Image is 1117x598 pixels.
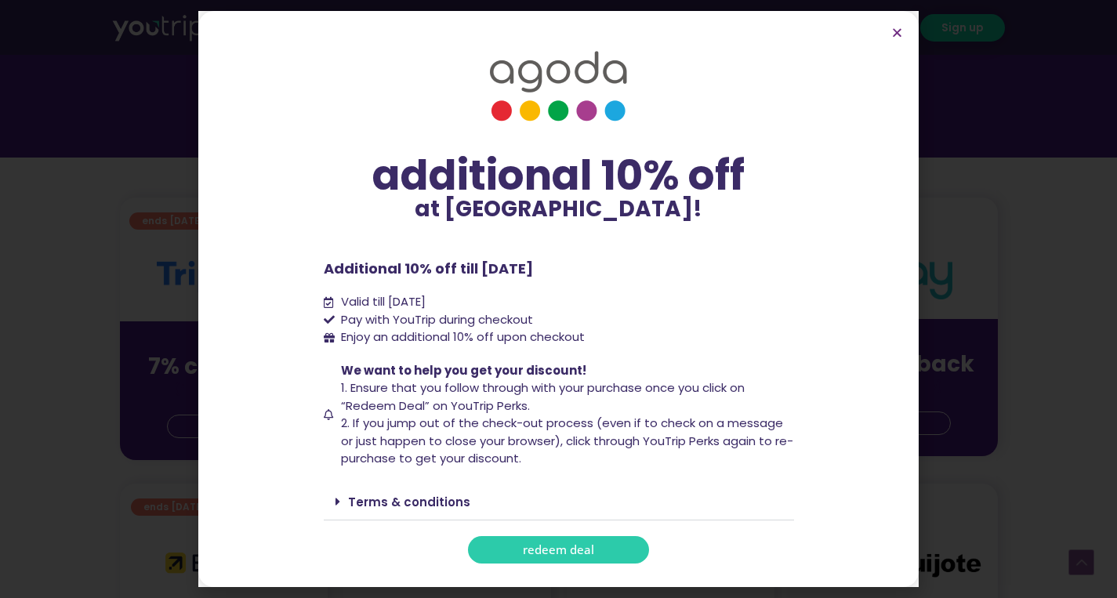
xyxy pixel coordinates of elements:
span: Pay with YouTrip during checkout [337,311,533,329]
div: additional 10% off [324,153,794,198]
span: Valid till [DATE] [337,293,426,311]
p: Additional 10% off till [DATE] [324,258,794,279]
span: 2. If you jump out of the check-out process (even if to check on a message or just happen to clos... [341,415,793,466]
span: redeem deal [523,544,594,556]
a: redeem deal [468,536,649,564]
a: Terms & conditions [348,494,470,510]
span: 1. Ensure that you follow through with your purchase once you click on “Redeem Deal” on YouTrip P... [341,379,745,414]
span: We want to help you get your discount! [341,362,586,379]
div: Terms & conditions [324,484,794,520]
span: Enjoy an additional 10% off upon checkout [341,328,585,345]
p: at [GEOGRAPHIC_DATA]! [324,198,794,220]
a: Close [891,27,903,38]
